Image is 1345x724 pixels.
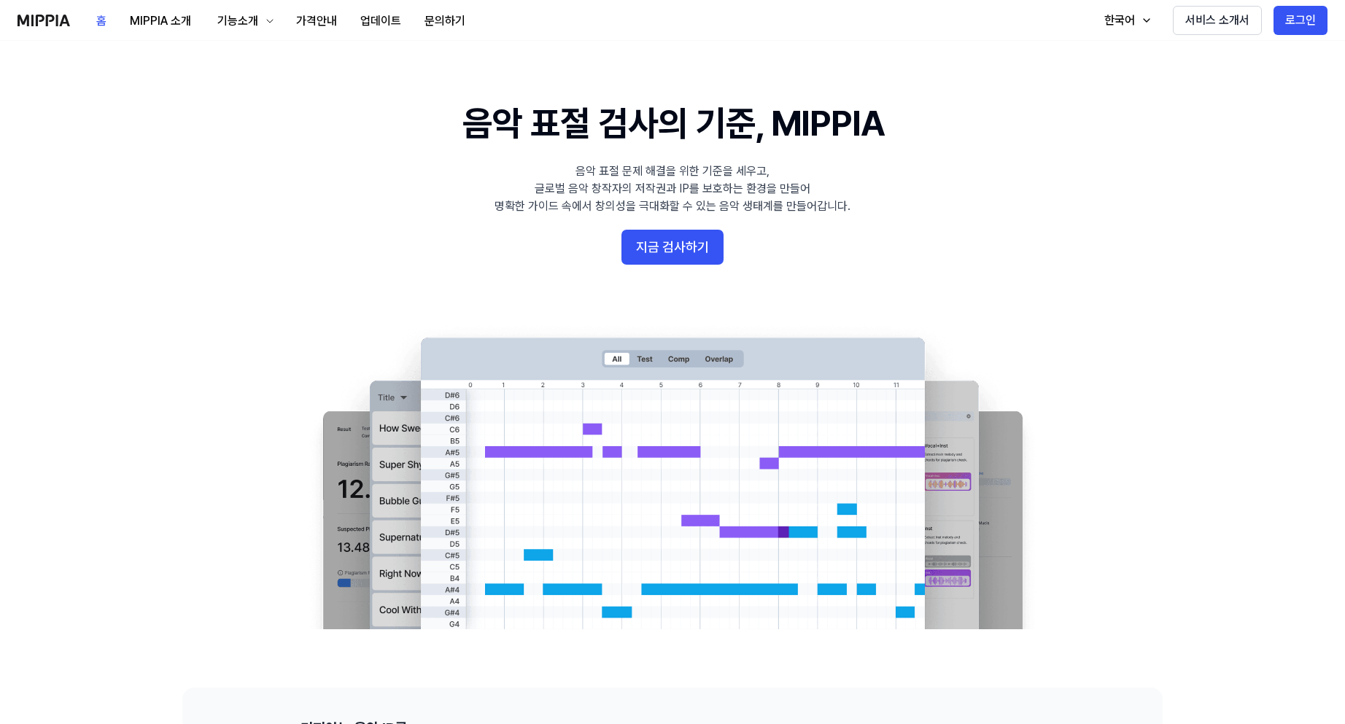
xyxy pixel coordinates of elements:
button: 서비스 소개서 [1173,6,1262,35]
a: 홈 [85,1,118,41]
button: 문의하기 [413,7,477,36]
button: MIPPIA 소개 [118,7,203,36]
button: 로그인 [1274,6,1327,35]
div: 한국어 [1101,12,1138,29]
button: 가격안내 [284,7,349,36]
button: 한국어 [1090,6,1161,35]
div: 음악 표절 문제 해결을 위한 기준을 세우고, 글로벌 음악 창작자의 저작권과 IP를 보호하는 환경을 만들어 명확한 가이드 속에서 창의성을 극대화할 수 있는 음악 생태계를 만들어... [495,163,850,215]
button: 기능소개 [203,7,284,36]
img: main Image [293,323,1052,629]
button: 지금 검사하기 [621,230,724,265]
button: 업데이트 [349,7,413,36]
h1: 음악 표절 검사의 기준, MIPPIA [462,99,883,148]
a: 업데이트 [349,1,413,41]
button: 홈 [85,7,118,36]
img: logo [18,15,70,26]
div: 기능소개 [214,12,261,30]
